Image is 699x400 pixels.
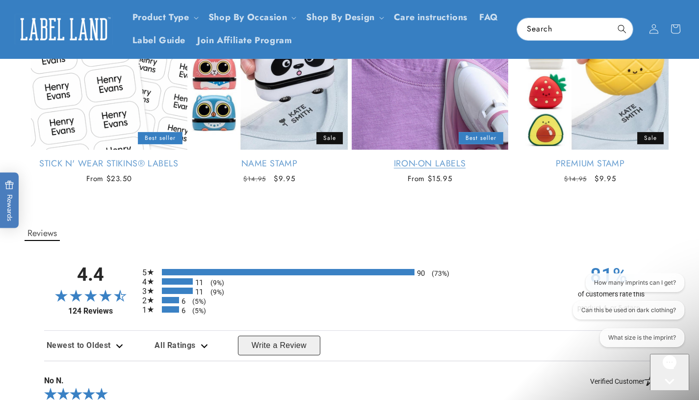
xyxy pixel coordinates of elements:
[15,14,113,44] img: Label Land
[191,29,298,52] a: Join Affiliate Program
[142,305,155,315] span: 1
[142,287,155,296] span: 3
[127,29,192,52] a: Label Guide
[195,278,203,287] span: 11
[127,6,203,29] summary: Product Type
[142,277,155,287] span: 4
[8,321,124,351] iframe: Sign Up via Text for Offers
[44,290,137,301] span: 4.4-star overall rating
[388,6,473,29] a: Care instructions
[206,288,224,296] span: (9%)
[394,12,467,23] span: Care instructions
[187,297,206,305] span: (5%)
[187,307,206,315] span: (5%)
[181,297,185,306] span: 6
[590,376,655,386] span: Verified Customer
[152,336,211,355] div: Review filter options. Current filter is all ratings. Available options: All Ratings, 5 Star Revi...
[203,6,301,29] summary: Shop By Occasion
[44,376,655,386] span: No N.
[300,6,388,29] summary: Shop By Design
[479,12,498,23] span: FAQ
[197,35,292,46] span: Join Affiliate Program
[44,266,137,284] span: 4.4
[11,10,117,48] a: Label Land
[611,18,633,40] button: Search
[142,269,557,275] li: 90 5-star reviews, 73% of total reviews
[142,296,155,305] span: 2
[142,268,155,277] span: 5
[132,11,189,24] a: Product Type
[473,6,504,29] a: FAQ
[142,297,557,303] li: 6 2-star reviews, 5% of total reviews
[181,306,185,315] span: 6
[427,269,449,277] span: (73%)
[142,306,557,313] li: 6 1-star reviews, 5% of total reviews
[142,278,557,285] li: 11 4-star reviews, 9% of total reviews
[25,226,60,241] button: Reviews
[564,273,689,356] iframe: Gorgias live chat conversation starters
[44,306,137,316] a: 124 Reviews - open in a new tab
[512,158,669,169] a: Premium Stamp
[191,158,348,169] a: Name Stamp
[195,288,203,296] span: 11
[238,336,320,355] button: Write a Review
[306,11,374,24] a: Shop By Design
[132,35,186,46] span: Label Guide
[206,279,224,287] span: (9%)
[208,12,287,23] span: Shop By Occasion
[5,180,14,221] span: Rewards
[142,288,557,294] li: 11 3-star reviews, 9% of total reviews
[650,354,689,390] iframe: Gorgias live chat messenger
[352,158,508,169] a: Iron-On Labels
[155,341,196,350] span: All Ratings
[562,264,655,287] span: 81%
[31,158,187,169] a: Stick N' Wear Stikins® Labels
[417,269,425,278] span: 90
